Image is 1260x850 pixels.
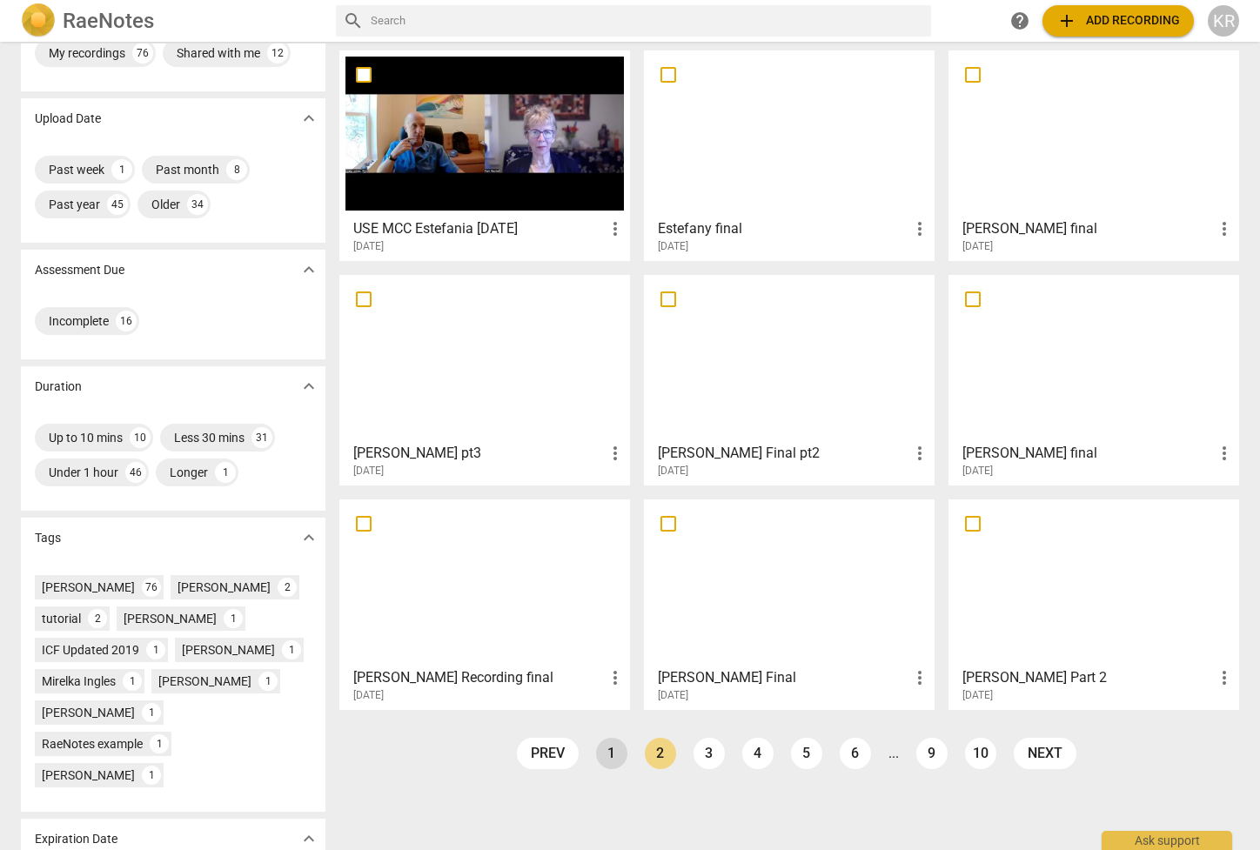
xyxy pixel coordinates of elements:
span: expand_more [298,376,319,397]
span: expand_more [298,108,319,129]
div: 76 [132,43,153,64]
span: [DATE] [962,239,993,254]
img: Logo [21,3,56,38]
button: Upload [1042,5,1194,37]
span: [DATE] [353,688,384,703]
a: [PERSON_NAME] final[DATE] [955,281,1233,478]
div: Older [151,196,180,213]
h3: Kenya Davis Part 2 [962,667,1214,688]
h3: Devyn Gomez pt3 [353,443,605,464]
span: expand_more [298,828,319,849]
h3: Estefany final [658,218,909,239]
div: 45 [107,194,128,215]
div: 1 [224,609,243,628]
a: LogoRaeNotes [21,3,322,38]
span: [DATE] [658,239,688,254]
span: Add recording [1056,10,1180,31]
a: [PERSON_NAME] Final pt2[DATE] [650,281,928,478]
div: [PERSON_NAME] [42,766,135,784]
div: 10 [130,427,151,448]
div: Longer [170,464,208,481]
div: Incomplete [49,312,109,330]
button: Show more [296,525,322,551]
button: Show more [296,257,322,283]
h3: Stella Broni Final [658,667,909,688]
div: 1 [142,766,161,785]
a: [PERSON_NAME] final[DATE] [955,57,1233,253]
span: expand_more [298,259,319,280]
div: Past year [49,196,100,213]
h3: Danielle French final [962,443,1214,464]
a: Help [1004,5,1035,37]
div: 76 [142,578,161,597]
span: more_vert [605,218,626,239]
span: more_vert [909,443,930,464]
div: [PERSON_NAME] [42,579,135,596]
span: help [1009,10,1030,31]
div: Past month [156,161,219,178]
div: 1 [215,462,236,483]
div: 1 [146,640,165,659]
div: Under 1 hour [49,464,118,481]
span: [DATE] [962,464,993,479]
span: add [1056,10,1077,31]
div: 34 [187,194,208,215]
div: [PERSON_NAME] [42,704,135,721]
div: [PERSON_NAME] [178,579,271,596]
a: [PERSON_NAME] pt3[DATE] [345,281,624,478]
h2: RaeNotes [63,9,154,33]
div: 16 [116,311,137,331]
a: Page 1 [596,738,627,769]
p: Upload Date [35,110,101,128]
input: Search [371,7,924,35]
div: 1 [150,734,169,753]
span: [DATE] [353,464,384,479]
span: [DATE] [962,688,993,703]
a: USE MCC Estefania [DATE][DATE] [345,57,624,253]
span: [DATE] [353,239,384,254]
div: [PERSON_NAME] [124,610,217,627]
h3: Michael Eggleston Recording final [353,667,605,688]
div: Mirelka Ingles [42,673,116,690]
a: next [1014,738,1076,769]
span: [DATE] [658,464,688,479]
div: My recordings [49,44,125,62]
div: 2 [88,609,107,628]
div: KR [1208,5,1239,37]
div: 1 [123,672,142,691]
div: Up to 10 mins [49,429,123,446]
span: more_vert [1214,667,1235,688]
a: Page 4 [742,738,774,769]
span: more_vert [1214,218,1235,239]
a: Page 2 is your current page [645,738,676,769]
span: search [343,10,364,31]
div: Ask support [1102,831,1232,850]
span: more_vert [605,667,626,688]
div: 46 [125,462,146,483]
a: [PERSON_NAME] Final[DATE] [650,505,928,702]
h3: Devyn Gomez Final pt2 [658,443,909,464]
div: [PERSON_NAME] [182,641,275,659]
div: Less 30 mins [174,429,245,446]
span: more_vert [909,218,930,239]
div: 31 [251,427,272,448]
h3: Krystal Scott final [962,218,1214,239]
span: [DATE] [658,688,688,703]
p: Tags [35,529,61,547]
span: more_vert [605,443,626,464]
a: [PERSON_NAME] Recording final[DATE] [345,505,624,702]
div: tutorial [42,610,81,627]
div: [PERSON_NAME] [158,673,251,690]
li: ... [888,746,899,761]
a: Page 5 [791,738,822,769]
div: Past week [49,161,104,178]
div: RaeNotes example [42,735,143,753]
div: 1 [111,159,132,180]
div: 12 [267,43,288,64]
a: prev [517,738,579,769]
p: Duration [35,378,82,396]
span: expand_more [298,527,319,548]
div: ICF Updated 2019 [42,641,139,659]
a: [PERSON_NAME] Part 2[DATE] [955,505,1233,702]
div: 8 [226,159,247,180]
